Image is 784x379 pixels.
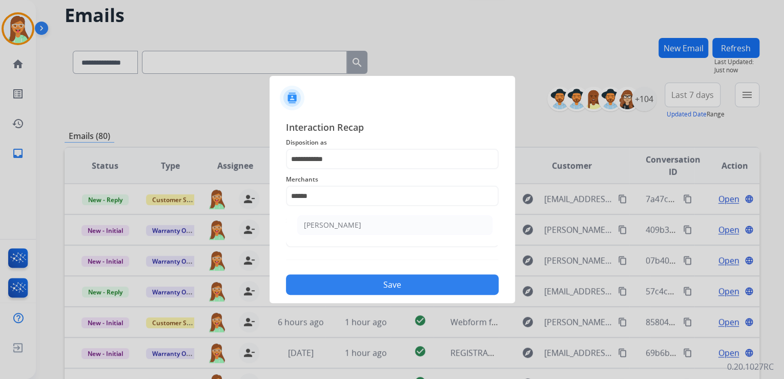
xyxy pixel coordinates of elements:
img: contactIcon [280,86,304,110]
div: [PERSON_NAME] [304,220,361,230]
span: Disposition as [286,136,499,149]
p: 0.20.1027RC [727,361,774,373]
img: contact-recap-line.svg [286,260,499,260]
span: Interaction Recap [286,120,499,136]
button: Save [286,274,499,295]
span: Merchants [286,173,499,186]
